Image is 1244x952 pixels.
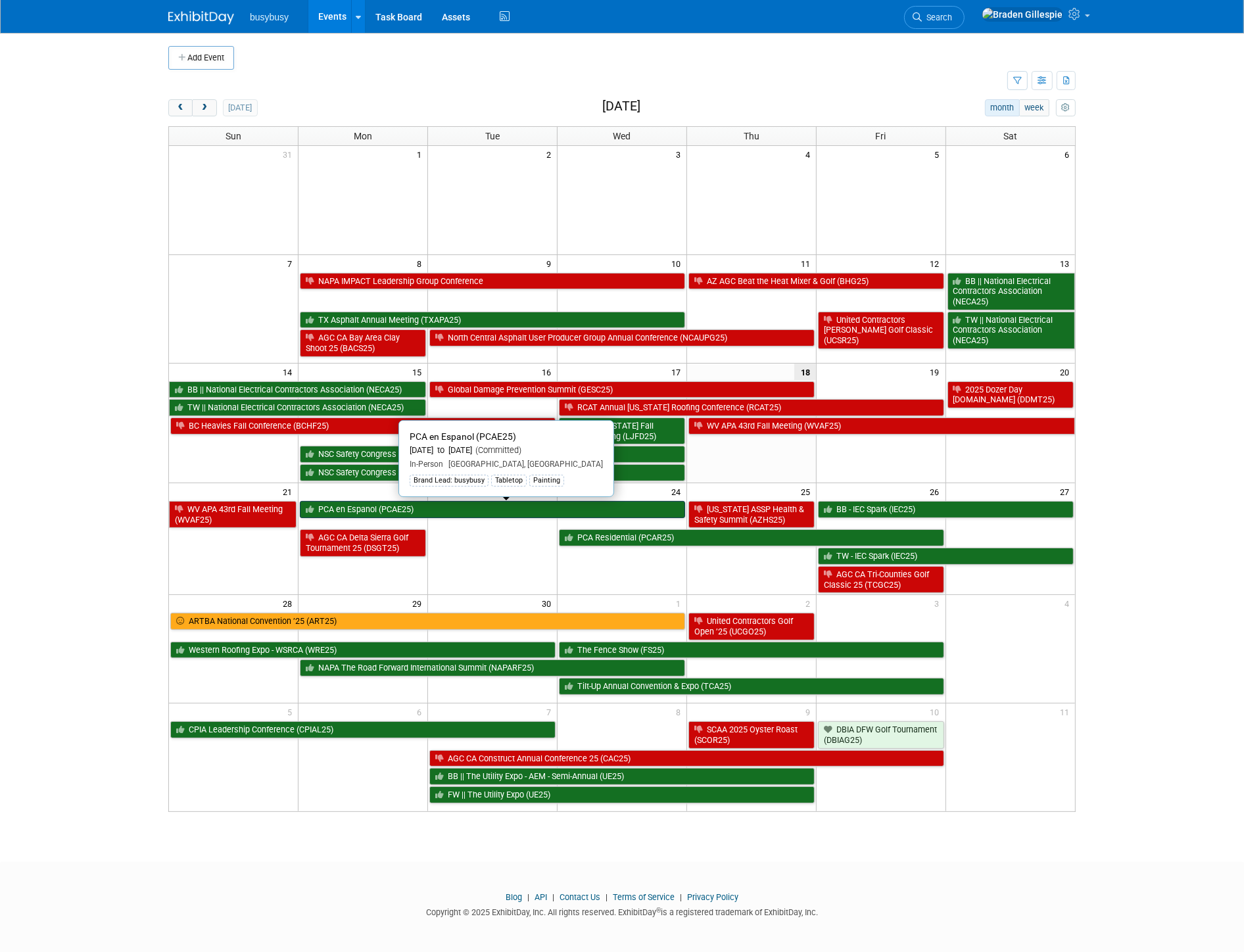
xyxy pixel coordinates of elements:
[559,642,944,659] a: The Fence Show (FS25)
[613,892,675,902] a: Terms of Service
[929,483,945,500] span: 26
[410,445,603,456] div: [DATE] to [DATE]
[1059,255,1075,272] span: 13
[300,464,685,481] a: NSC Safety Congress & Expo (NSC26)
[169,381,426,398] a: BB || National Electrical Contractors Association (NECA25)
[170,642,556,659] a: Western Roofing Expo - WSRCA (WRE25)
[675,146,686,162] span: 3
[410,431,516,442] span: PCA en Espanol (PCAE25)
[559,417,685,444] a: LICA [US_STATE] Fall Dinner Meeting (LJFD25)
[429,786,815,803] a: FW || The Utility Expo (UE25)
[675,703,686,720] span: 8
[804,146,816,162] span: 4
[281,364,298,380] span: 14
[168,46,234,70] button: Add Event
[1063,146,1075,162] span: 6
[929,364,945,380] span: 19
[1061,104,1070,112] i: Personalize Calendar
[545,703,557,720] span: 7
[670,364,686,380] span: 17
[472,445,521,455] span: (Committed)
[934,146,945,162] span: 5
[677,892,685,902] span: |
[168,11,234,24] img: ExhibitDay
[804,595,816,611] span: 2
[934,595,945,611] span: 3
[982,7,1063,22] img: Braden Gillespie
[169,501,297,528] a: WV APA 43rd Fall Meeting (WVAF25)
[540,595,557,611] span: 30
[429,329,815,346] a: North Central Asphalt User Producer Group Annual Conference (NCAUPG25)
[744,131,759,141] span: Thu
[985,99,1020,116] button: month
[1063,595,1075,611] span: 4
[286,255,298,272] span: 7
[250,12,289,22] span: busybusy
[559,399,944,416] a: RCAT Annual [US_STATE] Roofing Conference (RCAT25)
[904,6,965,29] a: Search
[922,12,952,22] span: Search
[947,381,1074,408] a: 2025 Dozer Day [DOMAIN_NAME] (DDMT25)
[192,99,216,116] button: next
[794,364,816,380] span: 18
[300,446,685,463] a: NSC Safety Congress & Expo (NSC25)
[602,892,611,902] span: |
[559,678,944,695] a: Tilt-Up Annual Convention & Expo (TCA25)
[485,131,500,141] span: Tue
[300,529,426,556] a: AGC CA Delta Sierra Golf Tournament 25 (DSGT25)
[929,703,945,720] span: 10
[818,721,944,748] a: DBIA DFW Golf Tournament (DBIAG25)
[443,460,603,469] span: [GEOGRAPHIC_DATA], [GEOGRAPHIC_DATA]
[688,613,815,640] a: United Contractors Golf Open ’25 (UCGO25)
[540,364,557,380] span: 16
[411,595,427,611] span: 29
[613,131,631,141] span: Wed
[688,273,944,290] a: AZ AGC Beat the Heat Mixer & Golf (BHG25)
[410,475,489,487] div: Brand Lead: busybusy
[429,750,944,767] a: AGC CA Construct Annual Conference 25 (CAC25)
[1059,703,1075,720] span: 11
[281,146,298,162] span: 31
[223,99,258,116] button: [DATE]
[545,255,557,272] span: 9
[170,417,556,435] a: BC Heavies Fall Conference (BCHF25)
[300,659,685,677] a: NAPA The Road Forward International Summit (NAPARF25)
[1059,483,1075,500] span: 27
[170,613,685,630] a: ARTBA National Convention ’25 (ART25)
[410,460,443,469] span: In-Person
[529,475,564,487] div: Painting
[226,131,241,141] span: Sun
[929,255,945,272] span: 12
[670,483,686,500] span: 24
[429,381,815,398] a: Global Damage Prevention Summit (GESC25)
[675,595,686,611] span: 1
[688,417,1075,435] a: WV APA 43rd Fall Meeting (WVAF25)
[429,768,815,785] a: BB || The Utility Expo - AEM - Semi-Annual (UE25)
[688,501,815,528] a: [US_STATE] ASSP Health & Safety Summit (AZHS25)
[300,273,685,290] a: NAPA IMPACT Leadership Group Conference
[800,255,816,272] span: 11
[545,146,557,162] span: 2
[549,892,558,902] span: |
[281,595,298,611] span: 28
[416,146,427,162] span: 1
[1019,99,1049,116] button: week
[947,273,1075,310] a: BB || National Electrical Contractors Association (NECA25)
[300,501,685,518] a: PCA en Espanol (PCAE25)
[1003,131,1017,141] span: Sat
[602,99,640,114] h2: [DATE]
[411,364,427,380] span: 15
[1056,99,1076,116] button: myCustomButton
[169,399,426,416] a: TW || National Electrical Contractors Association (NECA25)
[656,907,661,914] sup: ®
[168,99,193,116] button: prev
[560,892,600,902] a: Contact Us
[818,566,944,593] a: AGC CA Tri-Counties Golf Classic 25 (TCGC25)
[876,131,886,141] span: Fri
[300,312,685,329] a: TX Asphalt Annual Meeting (TXAPA25)
[688,721,815,748] a: SCAA 2025 Oyster Roast (SCOR25)
[535,892,547,902] a: API
[491,475,527,487] div: Tabletop
[416,703,427,720] span: 6
[354,131,372,141] span: Mon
